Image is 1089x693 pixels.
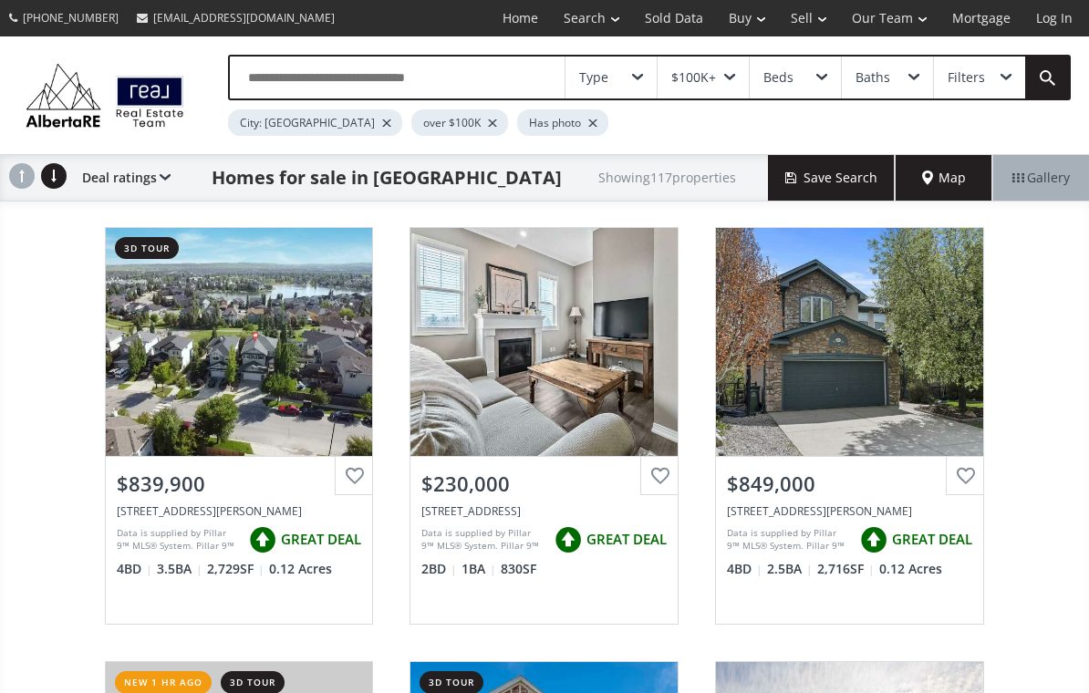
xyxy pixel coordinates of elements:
h1: Homes for sale in [GEOGRAPHIC_DATA] [212,165,562,191]
div: Gallery [992,155,1089,201]
div: 257 Crystal Shores Drive, Okotoks, AB T1S 2C5 [727,503,972,519]
div: Baths [856,71,890,84]
a: [EMAIL_ADDRESS][DOMAIN_NAME] [128,1,344,35]
span: 830 SF [501,560,536,578]
span: 0.12 Acres [879,560,942,578]
span: 3.5 BA [157,560,202,578]
div: Filters [948,71,985,84]
span: 2,716 SF [817,560,875,578]
span: GREAT DEAL [281,530,361,549]
span: 2 BD [421,560,457,578]
button: Save Search [768,155,896,201]
img: rating icon [550,522,586,558]
a: 3d tour$839,900[STREET_ADDRESS][PERSON_NAME]Data is supplied by Pillar 9™ MLS® System. Pillar 9™ ... [87,209,392,643]
img: rating icon [856,522,892,558]
div: $230,000 [421,470,667,498]
span: 1 BA [462,560,496,578]
div: 144 Crescent Road #205, Okotoks, AB T1S 1K2 [421,503,667,519]
span: [EMAIL_ADDRESS][DOMAIN_NAME] [153,10,335,26]
span: 0.12 Acres [269,560,332,578]
div: Data is supplied by Pillar 9™ MLS® System. Pillar 9™ is the owner of the copyright in its MLS® Sy... [727,526,851,553]
div: City: [GEOGRAPHIC_DATA] [228,109,402,136]
span: Gallery [1012,169,1070,187]
span: 4 BD [117,560,152,578]
div: $839,900 [117,470,362,498]
span: GREAT DEAL [586,530,667,549]
div: over $100K [411,109,508,136]
div: Type [579,71,608,84]
div: Data is supplied by Pillar 9™ MLS® System. Pillar 9™ is the owner of the copyright in its MLS® Sy... [117,526,241,553]
span: 2,729 SF [207,560,264,578]
span: GREAT DEAL [892,530,972,549]
span: 4 BD [727,560,762,578]
a: $849,000[STREET_ADDRESS][PERSON_NAME]Data is supplied by Pillar 9™ MLS® System. Pillar 9™ is the ... [697,209,1002,643]
img: Logo [18,59,192,131]
div: $849,000 [727,470,972,498]
div: Deal ratings [73,155,171,201]
img: rating icon [244,522,281,558]
span: Map [922,169,966,187]
div: Has photo [517,109,608,136]
h2: Showing 117 properties [598,171,736,184]
a: $230,000[STREET_ADDRESS]Data is supplied by Pillar 9™ MLS® System. Pillar 9™ is the owner of the ... [391,209,697,643]
div: Beds [763,71,793,84]
div: 71 Crystal Shores Road, Okotoks, AB T1S 2H9 [117,503,362,519]
span: [PHONE_NUMBER] [23,10,119,26]
div: Map [896,155,992,201]
div: Data is supplied by Pillar 9™ MLS® System. Pillar 9™ is the owner of the copyright in its MLS® Sy... [421,526,545,553]
div: $100K+ [671,71,716,84]
span: 2.5 BA [767,560,813,578]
